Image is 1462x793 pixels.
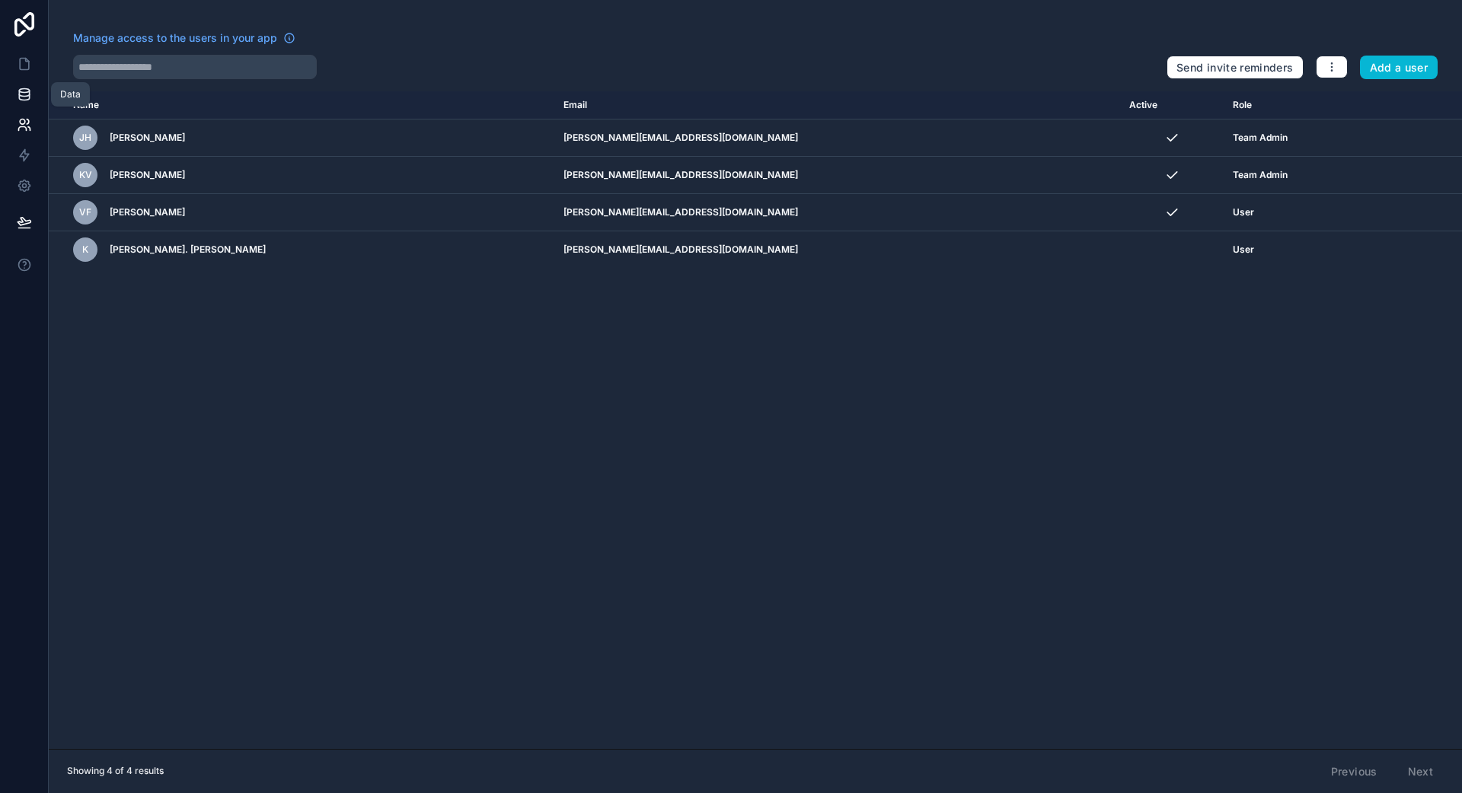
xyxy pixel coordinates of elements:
[49,91,554,119] th: Name
[67,765,164,777] span: Showing 4 of 4 results
[73,30,295,46] a: Manage access to the users in your app
[1233,206,1254,218] span: User
[82,244,88,256] span: K
[1233,244,1254,256] span: User
[79,206,91,218] span: VF
[1224,91,1387,119] th: Role
[554,157,1119,194] td: [PERSON_NAME][EMAIL_ADDRESS][DOMAIN_NAME]
[73,30,277,46] span: Manage access to the users in your app
[1167,56,1303,80] button: Send invite reminders
[554,91,1119,119] th: Email
[79,169,92,181] span: KV
[1233,132,1288,144] span: Team Admin
[1120,91,1224,119] th: Active
[49,91,1462,749] div: scrollable content
[1360,56,1438,80] button: Add a user
[79,132,91,144] span: JH
[110,244,266,256] span: [PERSON_NAME]. [PERSON_NAME]
[554,231,1119,269] td: [PERSON_NAME][EMAIL_ADDRESS][DOMAIN_NAME]
[110,206,185,218] span: [PERSON_NAME]
[110,169,185,181] span: [PERSON_NAME]
[110,132,185,144] span: [PERSON_NAME]
[554,194,1119,231] td: [PERSON_NAME][EMAIL_ADDRESS][DOMAIN_NAME]
[554,119,1119,157] td: [PERSON_NAME][EMAIL_ADDRESS][DOMAIN_NAME]
[60,88,81,100] div: Data
[1233,169,1288,181] span: Team Admin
